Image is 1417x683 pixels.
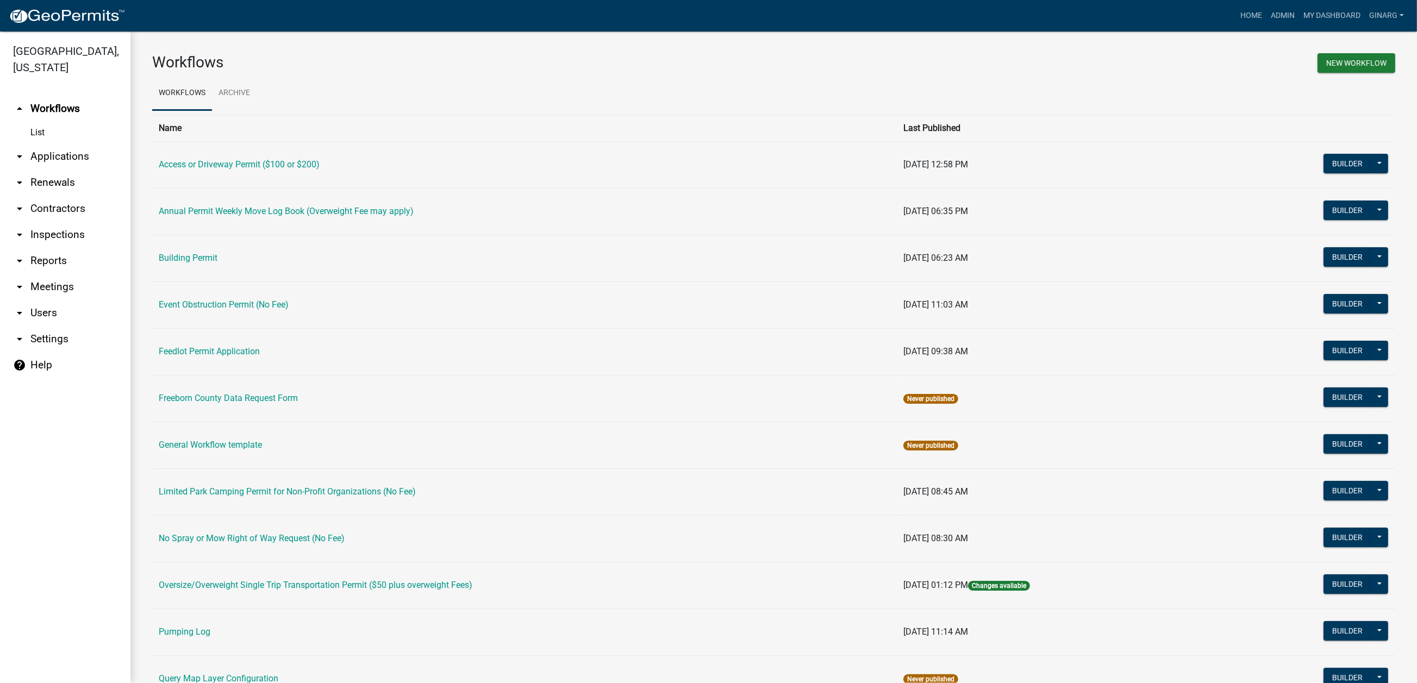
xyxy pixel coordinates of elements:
i: arrow_drop_down [13,202,26,215]
a: Event Obstruction Permit (No Fee) [159,299,289,310]
button: Builder [1324,621,1371,641]
i: arrow_drop_down [13,228,26,241]
span: [DATE] 01:12 PM [903,580,968,590]
button: Builder [1324,154,1371,173]
i: arrow_drop_down [13,254,26,267]
button: Builder [1324,387,1371,407]
i: arrow_drop_down [13,280,26,293]
span: [DATE] 08:45 AM [903,486,968,497]
span: [DATE] 06:23 AM [903,253,968,263]
a: Feedlot Permit Application [159,346,260,356]
a: Freeborn County Data Request Form [159,393,298,403]
a: Oversize/Overweight Single Trip Transportation Permit ($50 plus overweight Fees) [159,580,472,590]
span: [DATE] 11:03 AM [903,299,968,310]
th: Name [152,115,897,141]
h3: Workflows [152,53,766,72]
button: Builder [1324,247,1371,267]
button: Builder [1324,481,1371,500]
span: [DATE] 11:14 AM [903,626,968,637]
button: Builder [1324,434,1371,454]
span: [DATE] 09:38 AM [903,346,968,356]
a: Limited Park Camping Permit for Non-Profit Organizations (No Fee) [159,486,416,497]
i: arrow_drop_up [13,102,26,115]
a: Home [1236,5,1266,26]
a: Admin [1266,5,1299,26]
a: Pumping Log [159,626,210,637]
a: Access or Driveway Permit ($100 or $200) [159,159,320,170]
i: help [13,359,26,372]
i: arrow_drop_down [13,150,26,163]
span: [DATE] 06:35 PM [903,206,968,216]
span: Never published [903,394,958,404]
button: Builder [1324,294,1371,314]
button: New Workflow [1318,53,1395,73]
i: arrow_drop_down [13,176,26,189]
span: [DATE] 12:58 PM [903,159,968,170]
a: Workflows [152,76,212,111]
i: arrow_drop_down [13,306,26,319]
button: Builder [1324,528,1371,547]
i: arrow_drop_down [13,333,26,346]
a: My Dashboard [1299,5,1365,26]
a: General Workflow template [159,440,262,450]
span: Never published [903,441,958,450]
a: Annual Permit Weekly Move Log Book (Overweight Fee may apply) [159,206,414,216]
button: Builder [1324,200,1371,220]
button: Builder [1324,341,1371,360]
a: Building Permit [159,253,217,263]
a: Archive [212,76,257,111]
a: ginarg [1365,5,1408,26]
span: [DATE] 08:30 AM [903,533,968,543]
th: Last Published [897,115,1216,141]
span: Changes available [968,581,1030,591]
a: No Spray or Mow Right of Way Request (No Fee) [159,533,345,543]
button: Builder [1324,574,1371,594]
